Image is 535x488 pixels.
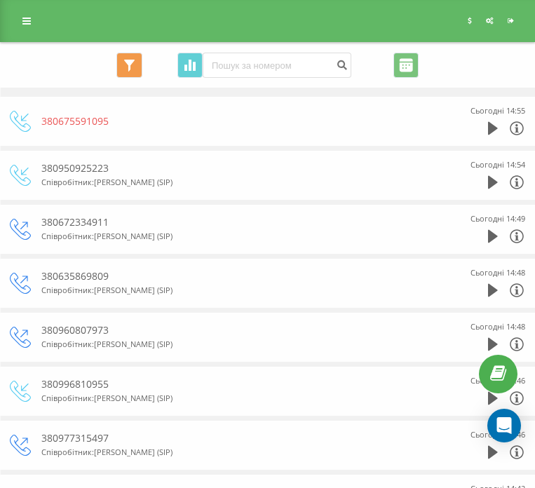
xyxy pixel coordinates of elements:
[41,114,434,128] div: 380675591095
[41,161,434,175] div: 380950925223
[470,104,525,118] div: Сьогодні 14:55
[41,283,434,297] div: Співробітник : [PERSON_NAME] (SIP)
[41,391,434,405] div: Співробітник : [PERSON_NAME] (SIP)
[41,175,434,189] div: Співробітник : [PERSON_NAME] (SIP)
[203,53,351,78] input: Пошук за номером
[41,323,434,337] div: 380960807973
[470,266,525,280] div: Сьогодні 14:48
[470,320,525,334] div: Сьогодні 14:48
[470,158,525,172] div: Сьогодні 14:54
[41,377,434,391] div: 380996810955
[470,374,525,388] div: Сьогодні 14:46
[487,409,521,442] div: Open Intercom Messenger
[41,337,434,351] div: Співробітник : [PERSON_NAME] (SIP)
[41,269,434,283] div: 380635869809
[41,229,434,243] div: Співробітник : [PERSON_NAME] (SIP)
[41,431,434,445] div: 380977315497
[470,428,525,442] div: Сьогодні 14:46
[41,215,434,229] div: 380672334911
[41,445,434,459] div: Співробітник : [PERSON_NAME] (SIP)
[470,212,525,226] div: Сьогодні 14:49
